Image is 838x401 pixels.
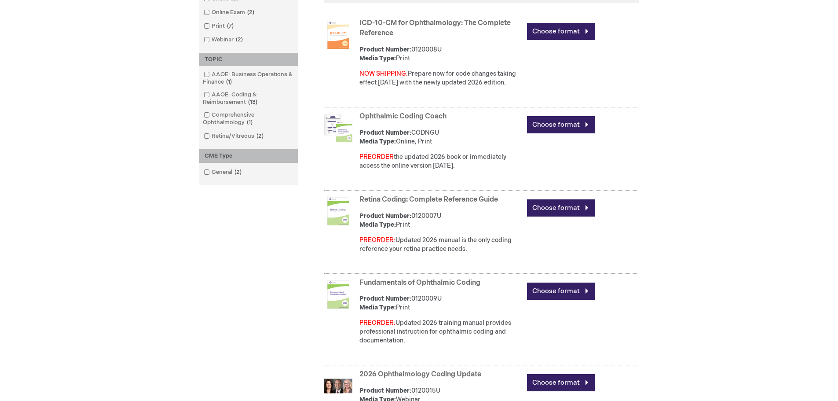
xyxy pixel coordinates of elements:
[359,279,480,287] a: Fundamentals of Ophthalmic Coding
[359,153,523,170] div: the updated 2026 book or immediately access the online version [DATE].
[359,319,523,345] p: Updated 2026 training manual provides professional instruction for ophthalmic coding and document...
[201,22,237,30] a: Print7
[527,199,595,217] a: Choose format
[324,372,352,400] img: 2026 Ophthalmology Coding Update
[359,153,394,161] font: PREORDER
[201,168,245,177] a: General2
[359,195,498,204] a: Retina Coding: Complete Reference Guide
[324,114,352,142] img: Ophthalmic Coding Coach
[246,99,260,106] span: 13
[359,129,411,136] strong: Product Number:
[254,132,266,140] span: 2
[245,119,255,126] span: 1
[359,370,481,379] a: 2026 Ophthalmology Coding Update
[359,112,446,121] a: Ophthalmic Coding Coach
[234,36,245,43] span: 2
[324,280,352,309] img: Fundamentals of Ophthalmic Coding
[359,55,396,62] strong: Media Type:
[359,70,408,77] font: NOW SHIPPING:
[359,294,523,312] div: 0120009U Print
[527,116,595,133] a: Choose format
[201,91,296,107] a: AAOE: Coding & Reimbursement13
[359,236,395,244] font: PREORDER:
[199,149,298,163] div: CME Type
[201,132,267,140] a: Retina/Vitreous2
[527,374,595,391] a: Choose format
[359,221,396,228] strong: Media Type:
[201,8,258,17] a: Online Exam2
[359,387,411,394] strong: Product Number:
[245,9,256,16] span: 2
[359,295,411,302] strong: Product Number:
[359,70,523,87] div: Prepare now for code changes taking effect [DATE] with the newly updated 2026 edition.
[359,212,523,229] div: 0120007U Print
[359,304,396,311] strong: Media Type:
[201,70,296,86] a: AAOE: Business Operations & Finance1
[201,111,296,127] a: Comprehensive Ophthalmology1
[359,212,411,220] strong: Product Number:
[527,23,595,40] a: Choose format
[324,21,352,49] img: ICD-10-CM for Ophthalmology: The Complete Reference
[225,22,236,29] span: 7
[232,169,244,176] span: 2
[359,19,511,37] a: ICD-10-CM for Ophthalmology: The Complete Reference
[359,319,395,327] font: PREORDER:
[359,236,523,254] p: Updated 2026 manual is the only coding reference your retina practice needs.
[201,36,246,44] a: Webinar2
[359,138,396,145] strong: Media Type:
[199,53,298,66] div: TOPIC
[359,46,411,53] strong: Product Number:
[527,283,595,300] a: Choose format
[359,129,523,146] div: CODNGU Online, Print
[224,78,234,85] span: 1
[359,45,523,63] div: 0120008U Print
[324,197,352,225] img: Retina Coding: Complete Reference Guide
